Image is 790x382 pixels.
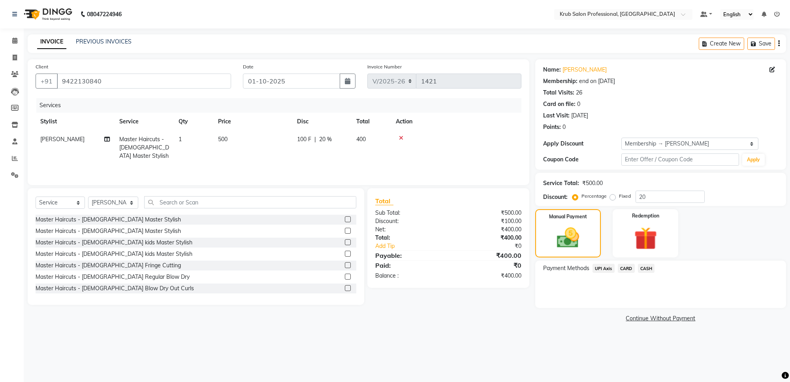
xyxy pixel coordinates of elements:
div: Last Visit: [543,112,570,120]
th: Qty [174,113,213,130]
div: Master Haircuts - [DEMOGRAPHIC_DATA] Regular Blow Dry [36,273,190,281]
div: Apply Discount [543,140,621,148]
input: Search by Name/Mobile/Email/Code [57,74,231,89]
th: Service [115,113,174,130]
div: Services [36,98,527,113]
img: _gift.svg [627,224,664,253]
th: Total [352,113,391,130]
label: Redemption [632,212,659,219]
span: Master Haircuts - [DEMOGRAPHIC_DATA] Master Stylish [119,136,169,159]
span: CARD [618,264,635,273]
div: ₹400.00 [448,225,527,234]
span: 500 [218,136,228,143]
a: [PERSON_NAME] [562,66,607,74]
button: Create New [699,38,744,50]
input: Enter Offer / Coupon Code [621,153,739,166]
div: Master Haircuts - [DEMOGRAPHIC_DATA] Fringe Cutting [36,261,181,270]
div: Master Haircuts - [DEMOGRAPHIC_DATA] kids Master Stylish [36,238,192,247]
span: Payment Methods [543,264,589,272]
div: ₹500.00 [582,179,603,187]
div: 0 [577,100,580,108]
a: Add Tip [369,242,462,250]
div: Name: [543,66,561,74]
div: 26 [576,89,582,97]
label: Date [243,63,254,70]
button: Save [747,38,775,50]
b: 08047224946 [87,3,122,25]
div: end on [DATE] [579,77,615,85]
th: Action [391,113,521,130]
div: Paid: [369,261,448,270]
th: Price [213,113,292,130]
span: 20 % [319,135,332,144]
span: Total [375,197,393,205]
div: Points: [543,123,561,131]
button: Apply [742,154,765,166]
th: Disc [292,113,352,130]
div: Service Total: [543,179,579,187]
span: CASH [638,264,655,273]
span: [PERSON_NAME] [40,136,85,143]
a: INVOICE [37,35,66,49]
div: Balance : [369,272,448,280]
div: ₹100.00 [448,217,527,225]
div: ₹400.00 [448,234,527,242]
div: Payable: [369,251,448,260]
label: Percentage [581,193,607,200]
div: ₹400.00 [448,251,527,260]
button: +91 [36,74,58,89]
div: ₹400.00 [448,272,527,280]
label: Manual Payment [549,213,587,220]
label: Client [36,63,48,70]
div: ₹0 [461,242,527,250]
div: Membership: [543,77,577,85]
div: Master Haircuts - [DEMOGRAPHIC_DATA] Master Stylish [36,227,181,235]
div: Master Haircuts - [DEMOGRAPHIC_DATA] kids Master Stylish [36,250,192,258]
label: Fixed [619,193,631,200]
div: Net: [369,225,448,234]
div: ₹0 [448,261,527,270]
span: 1 [179,136,182,143]
div: Card on file: [543,100,576,108]
span: 400 [356,136,366,143]
div: Total: [369,234,448,242]
th: Stylist [36,113,115,130]
div: Discount: [369,217,448,225]
span: 100 F [297,135,311,144]
img: logo [20,3,74,25]
span: UPI Axis [592,264,615,273]
img: _cash.svg [550,225,586,251]
a: Continue Without Payment [537,314,784,323]
a: PREVIOUS INVOICES [76,38,132,45]
div: Coupon Code [543,155,621,164]
div: Sub Total: [369,209,448,217]
div: 0 [562,123,566,131]
label: Invoice Number [367,63,402,70]
div: Master Haircuts - [DEMOGRAPHIC_DATA] Blow Dry Out Curls [36,284,194,293]
div: ₹500.00 [448,209,527,217]
span: | [314,135,316,144]
div: Discount: [543,193,568,201]
div: Total Visits: [543,89,574,97]
div: Master Haircuts - [DEMOGRAPHIC_DATA] Master Stylish [36,216,181,224]
input: Search or Scan [144,196,356,208]
div: [DATE] [571,112,588,120]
